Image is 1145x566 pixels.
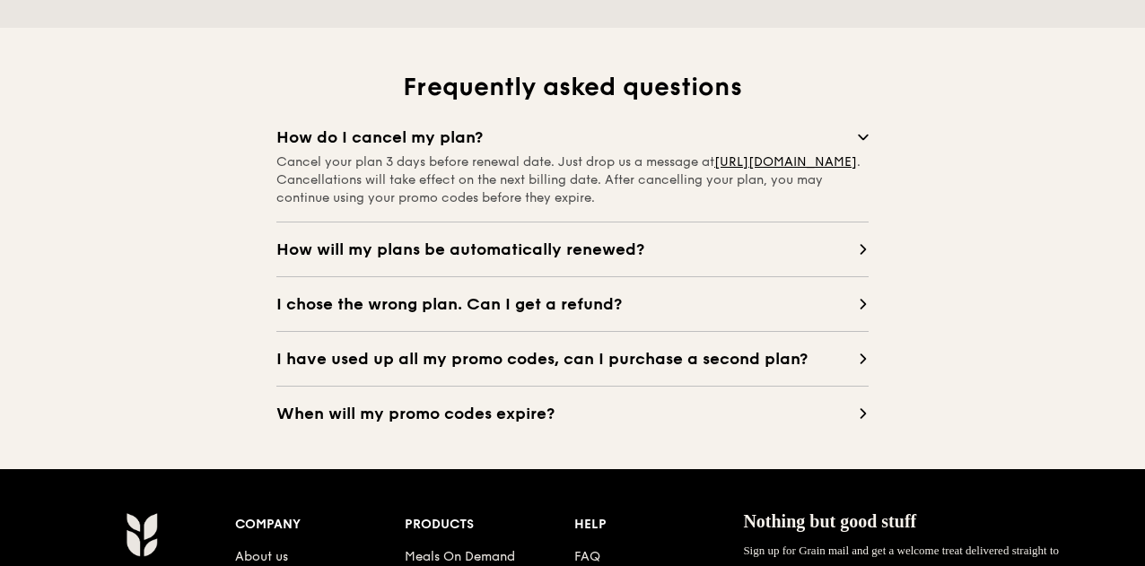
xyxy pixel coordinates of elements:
div: Products [405,512,574,537]
div: Cancel your plan 3 days before renewal date. Just drop us a message at . Cancellations will take ... [276,153,869,207]
div: Company [235,512,405,537]
div: Help [574,512,744,537]
span: How do I cancel my plan? [276,125,858,150]
a: [URL][DOMAIN_NAME] [714,154,857,170]
span: When will my promo codes expire? [276,401,858,426]
a: FAQ [574,549,600,564]
span: How will my plans be automatically renewed? [276,237,858,262]
span: I have used up all my promo codes, can I purchase a second plan? [276,346,858,371]
a: Meals On Demand [405,549,515,564]
span: Frequently asked questions [403,72,742,102]
span: Nothing but good stuff [743,511,916,531]
span: I chose the wrong plan. Can I get a refund? [276,292,858,317]
a: About us [235,549,288,564]
img: Grain [126,512,157,557]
